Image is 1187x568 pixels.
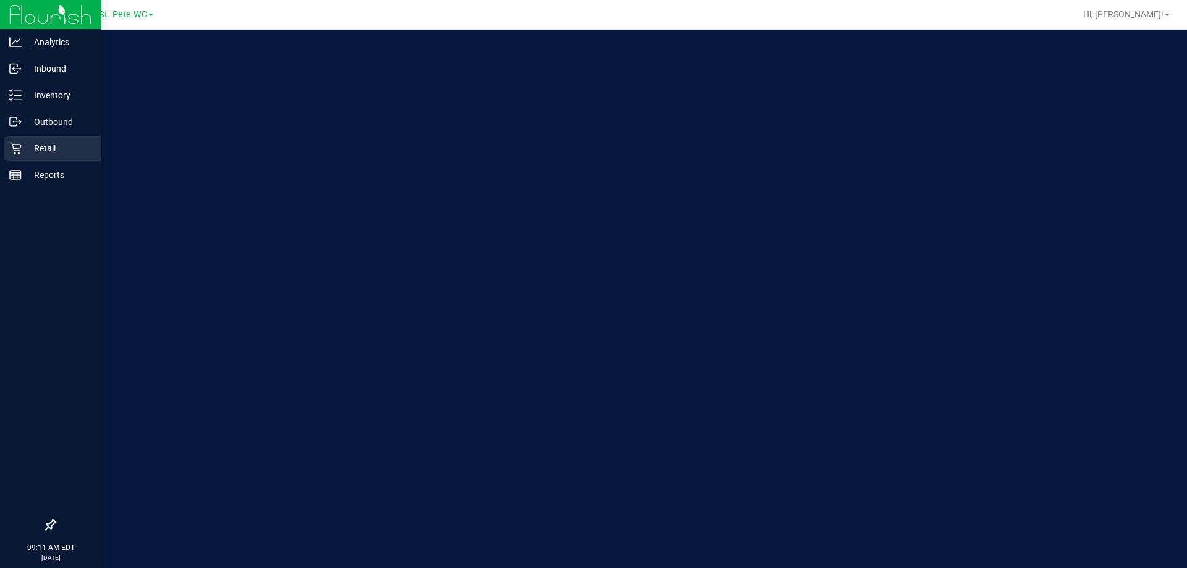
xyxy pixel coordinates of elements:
inline-svg: Outbound [9,116,22,128]
p: Inbound [22,61,96,76]
inline-svg: Analytics [9,36,22,48]
inline-svg: Retail [9,142,22,155]
inline-svg: Inbound [9,62,22,75]
p: Retail [22,141,96,156]
p: Analytics [22,35,96,49]
span: St. Pete WC [99,9,147,20]
inline-svg: Inventory [9,89,22,101]
inline-svg: Reports [9,169,22,181]
p: Inventory [22,88,96,103]
p: 09:11 AM EDT [6,542,96,553]
p: [DATE] [6,553,96,562]
p: Outbound [22,114,96,129]
p: Reports [22,167,96,182]
span: Hi, [PERSON_NAME]! [1083,9,1164,19]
